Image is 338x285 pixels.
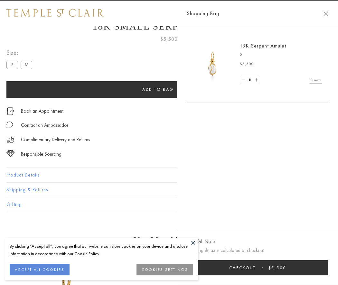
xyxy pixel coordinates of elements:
img: icon_appointment.svg [6,108,14,115]
span: Shopping Bag [187,9,219,18]
span: Checkout [229,265,256,271]
div: By clicking “Accept all”, you agree that our website can store cookies on your device and disclos... [10,243,193,257]
p: Shipping & taxes calculated at checkout [187,246,328,255]
p: Complimentary Delivery and Returns [21,136,90,144]
span: Size: [6,47,35,58]
a: Book an Appointment [21,108,63,115]
a: 18K Serpent Amulet [240,42,286,49]
img: MessageIcon-01_2.svg [6,121,13,128]
div: Responsible Sourcing [21,150,61,158]
a: Set quantity to 0 [240,76,247,84]
button: ACCEPT ALL COOKIES [10,264,70,275]
a: Set quantity to 2 [253,76,259,84]
img: P51836-E11SERPPV [193,45,232,83]
span: $5,500 [240,61,254,67]
button: Gifting [6,197,332,212]
button: Add to bag [6,81,310,98]
span: Add to bag [142,87,174,92]
img: icon_sourcing.svg [6,150,14,157]
h1: 18K Small Serpent Amulet [6,21,332,32]
img: Temple St. Clair [6,9,104,17]
p: S [240,51,322,58]
a: Remove [310,76,322,83]
button: Close Shopping Bag [324,11,328,16]
span: $5,500 [160,35,178,43]
span: $5,500 [268,265,286,271]
label: M [21,61,32,69]
button: COOKIES SETTINGS [136,264,193,275]
button: Shipping & Returns [6,183,332,197]
button: Checkout $5,500 [187,260,328,275]
button: Add Gift Note [187,237,215,246]
h3: You May Also Like [16,235,322,245]
button: Product Details [6,168,332,182]
img: icon_delivery.svg [6,136,14,144]
div: Contact an Ambassador [21,121,68,129]
label: S [6,61,18,69]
